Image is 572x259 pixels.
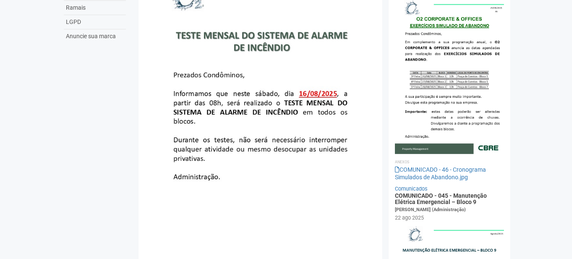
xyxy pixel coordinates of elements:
[64,29,126,43] a: Anuncie sua marca
[395,192,487,205] a: COMUNICADO - 045 - Manutenção Elétrica Emergencial – Bloco 9
[395,207,466,212] span: [PERSON_NAME] (Administração)
[395,186,428,192] a: Comunicados
[395,166,486,181] a: COMUNICADO - 46 - Cronograma Simulados de Abandono.jpg
[395,158,504,166] li: Anexos
[64,1,126,15] a: Ramais
[395,214,424,222] div: 22 ago 2025
[64,15,126,29] a: LGPD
